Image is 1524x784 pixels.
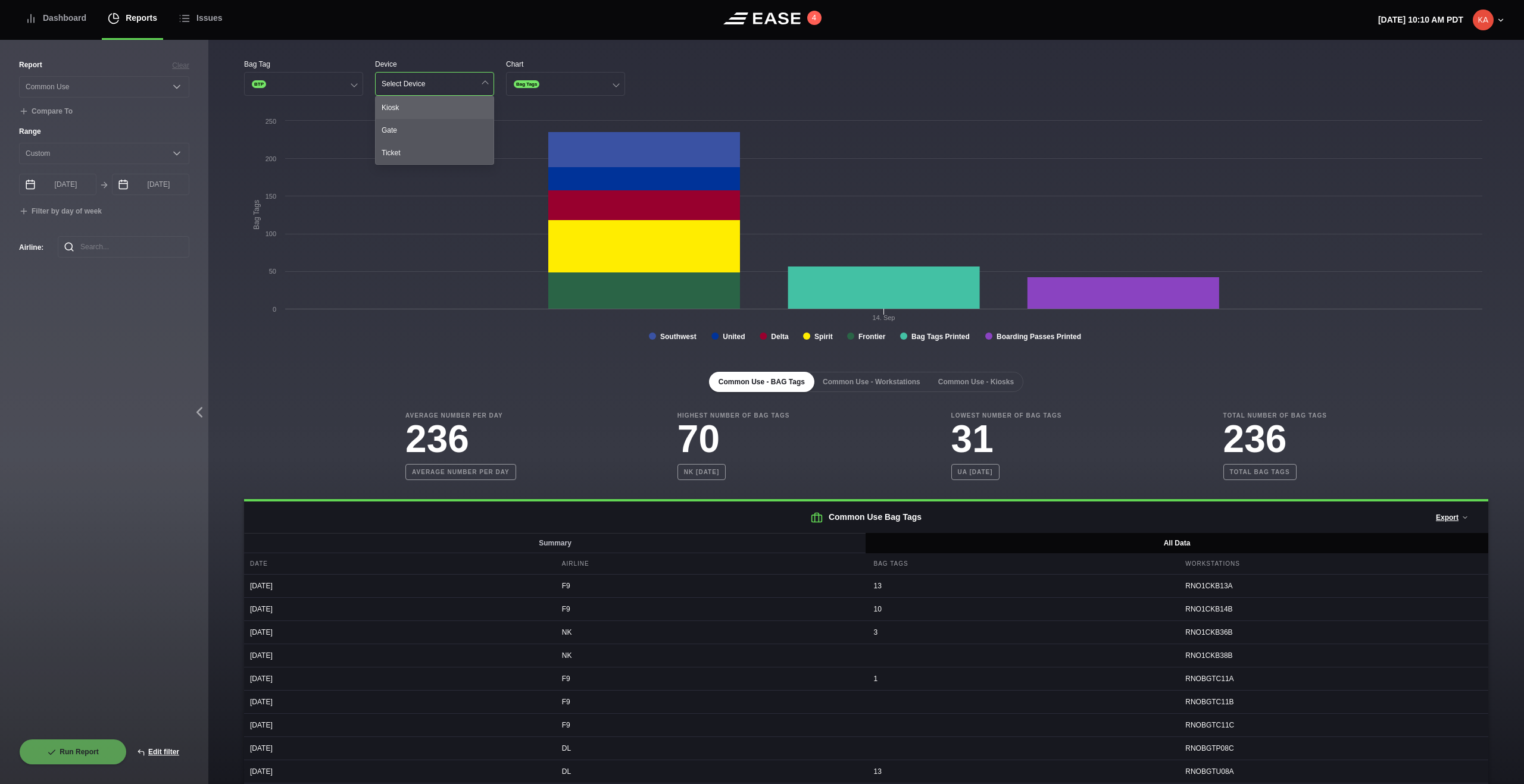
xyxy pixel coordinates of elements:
div: RNO1CKB13A [1179,575,1488,597]
div: NK [556,621,865,644]
text: 250 [266,118,276,125]
div: Date [244,553,553,574]
button: All Data [866,533,1488,553]
button: 4 [807,11,822,25]
div: RNO1CKB14B [1179,598,1488,620]
div: RNOBGTC11A [1179,667,1488,690]
div: [DATE] [244,667,553,690]
div: 13 [868,575,1177,597]
div: RNO1CKB38B [1179,644,1488,667]
tspan: Delta [771,333,789,341]
div: Ticket [376,142,494,164]
text: 150 [266,193,276,200]
b: Average number per day [405,464,516,480]
button: Export [1426,504,1479,531]
label: Range [19,126,189,137]
label: Airline : [19,242,39,253]
div: Bag Tags [868,553,1177,574]
tspan: Spirit [814,333,833,341]
input: Search... [58,236,189,258]
tspan: Boarding Passes Printed [997,333,1081,341]
div: [DATE] [244,714,553,736]
span: BTP [252,80,266,88]
button: Common Use - Kiosks [929,372,1023,392]
div: RNOBGTU08A [1179,760,1488,783]
div: Kiosk [376,96,494,119]
h3: 31 [951,420,1062,458]
button: Clear [172,60,189,71]
label: Report [19,59,42,70]
div: Bag Tag [244,59,363,70]
div: [DATE] [244,691,553,713]
div: F9 [556,714,865,736]
div: [DATE] [244,737,553,760]
h3: 236 [1223,420,1327,458]
div: RNOBGTC11B [1179,691,1488,713]
b: Total Number of Bag Tags [1223,411,1327,420]
div: 3 [868,621,1177,644]
button: Compare To [19,107,73,117]
div: F9 [556,598,865,620]
tspan: Southwest [660,333,697,341]
img: 0c8087e687f139fc6611fe4bca07326e [1473,10,1494,30]
span: Bag Tags [514,80,539,88]
h3: 70 [677,420,790,458]
tspan: Bag Tags Printed [911,333,970,341]
div: RNOBGTC11C [1179,714,1488,736]
div: [DATE] [244,621,553,644]
div: [DATE] [244,760,553,783]
div: Gate [376,119,494,142]
h3: 236 [405,420,516,458]
div: Device [375,59,494,70]
b: UA [DATE] [951,464,1000,480]
button: Bag Tags [506,72,625,96]
div: [DATE] [244,575,553,597]
tspan: Frontier [858,333,886,341]
div: NK [556,644,865,667]
input: mm/dd/yyyy [112,174,189,195]
text: 50 [269,268,276,275]
div: Select Device [382,80,425,88]
input: mm/dd/yyyy [19,174,96,195]
b: NK [DATE] [677,464,726,480]
div: Workstations [1179,553,1488,574]
div: Chart [506,59,625,70]
button: Edit filter [127,739,189,765]
div: 10 [868,598,1177,620]
b: Lowest Number of Bag Tags [951,411,1062,420]
text: 200 [266,155,276,162]
div: RNOBGTP08C [1179,737,1488,760]
tspan: Bag Tags [252,200,261,230]
div: F9 [556,691,865,713]
tspan: United [723,333,745,341]
div: DL [556,760,865,783]
div: DL [556,737,865,760]
div: [DATE] [244,644,553,667]
text: 0 [273,306,276,313]
b: Average Number Per Day [405,411,516,420]
button: Summary [244,533,867,553]
button: BTP [244,72,363,96]
div: RNO1CKB36B [1179,621,1488,644]
button: Select Device [375,72,494,96]
div: [DATE] [244,598,553,620]
div: Airline [556,553,865,574]
div: 13 [868,760,1177,783]
button: Common Use - Workstations [813,372,930,392]
button: Common Use - BAG Tags [709,372,814,392]
div: 1 [868,667,1177,690]
tspan: 14. Sep [873,314,895,321]
h2: Common Use Bag Tags [244,501,1488,533]
div: F9 [556,667,865,690]
b: Total bag tags [1223,464,1297,480]
button: Filter by day of week [19,207,102,217]
div: F9 [556,575,865,597]
p: [DATE] 10:10 AM PDT [1378,14,1463,26]
b: Highest Number of Bag Tags [677,411,790,420]
text: 100 [266,230,276,237]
